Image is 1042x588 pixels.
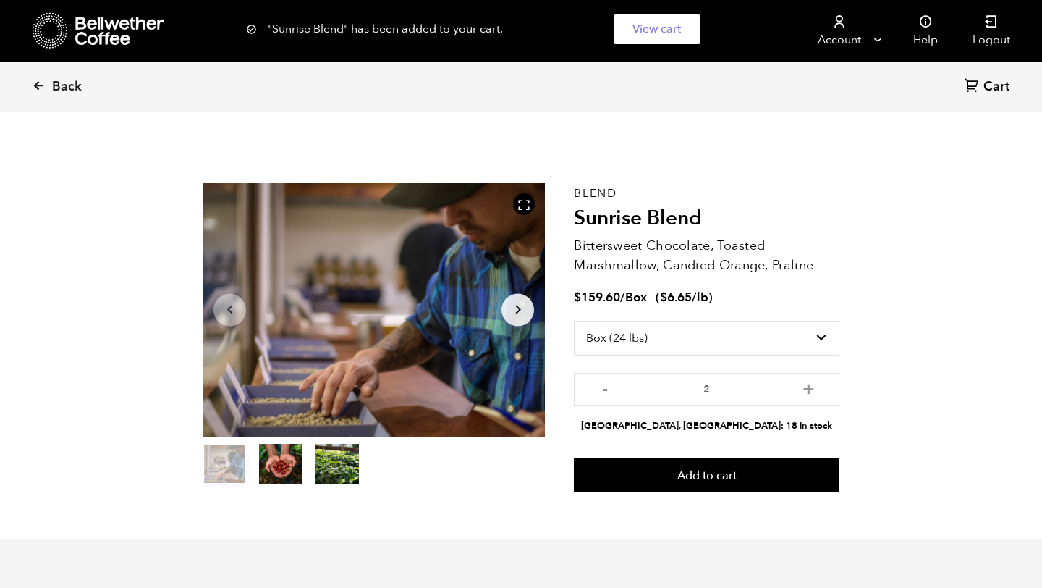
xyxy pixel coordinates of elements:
[574,289,620,306] bdi: 159.60
[574,206,839,231] h2: Sunrise Blend
[800,380,818,395] button: +
[983,78,1009,96] span: Cart
[246,14,796,44] div: "Sunrise Blend" has been added to your cart.
[625,289,647,306] span: Box
[620,289,625,306] span: /
[660,289,667,306] span: $
[656,289,713,306] span: ( )
[52,78,82,96] span: Back
[965,77,1013,97] a: Cart
[574,419,839,433] li: [GEOGRAPHIC_DATA], [GEOGRAPHIC_DATA]: 18 in stock
[574,458,839,492] button: Add to cart
[596,380,614,395] button: -
[692,289,708,306] span: /lb
[614,14,700,44] a: View cart
[574,236,839,275] p: Bittersweet Chocolate, Toasted Marshmallow, Candied Orange, Praline
[574,289,581,306] span: $
[660,289,692,306] bdi: 6.65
